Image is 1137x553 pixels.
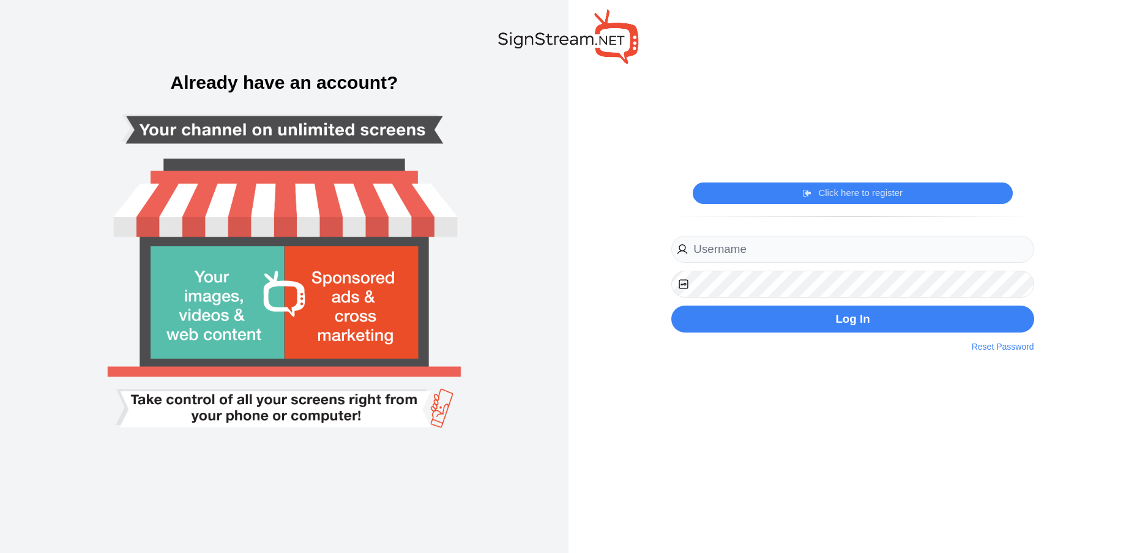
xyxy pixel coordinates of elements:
[972,340,1034,353] a: Reset Password
[498,9,639,64] img: SignStream.NET
[12,73,556,92] h3: Already have an account?
[671,306,1034,333] button: Log In
[803,187,903,199] a: Click here to register
[671,236,1034,263] input: Username
[67,34,502,519] img: Smart tv login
